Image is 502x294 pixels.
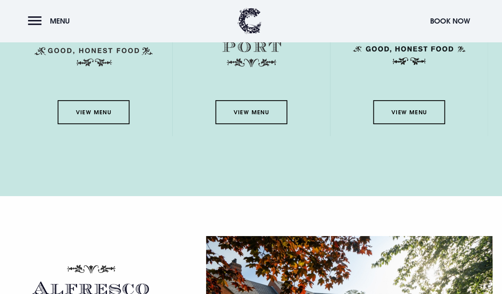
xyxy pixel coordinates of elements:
[373,100,445,124] a: View Menu
[28,12,74,30] button: Menu
[215,100,287,124] a: View Menu
[238,8,262,34] img: Clandeboye Lodge
[58,100,129,124] a: View Menu
[426,12,474,30] button: Book Now
[50,16,70,26] span: Menu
